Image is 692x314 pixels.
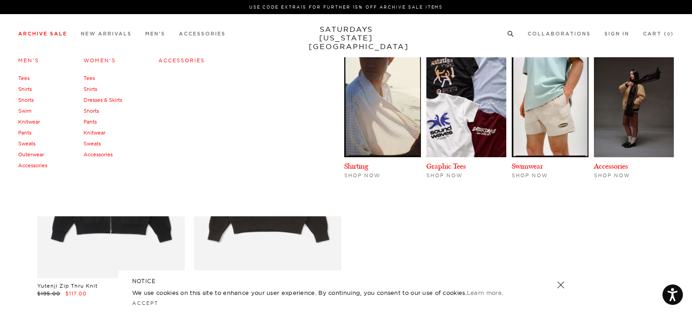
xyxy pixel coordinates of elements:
[643,31,674,36] a: Cart (0)
[81,31,132,36] a: New Arrivals
[84,140,101,147] a: Sweats
[426,162,466,170] a: Graphic Tees
[84,57,116,64] a: Women's
[84,130,105,136] a: Knitwear
[344,162,368,170] a: Shirting
[18,108,31,114] a: Swim
[18,119,40,125] a: Knitwear
[18,140,35,147] a: Sweats
[84,108,99,114] a: Shorts
[37,283,98,289] a: Yutenji Zip Thru Knit
[132,300,158,306] a: Accept
[18,162,47,169] a: Accessories
[84,97,122,103] a: Dresses & Skirts
[528,31,591,36] a: Collaborations
[132,277,560,285] h5: NOTICE
[132,288,528,297] p: We use cookies on this site to enhance your user experience. By continuing, you consent to our us...
[37,290,60,297] span: $195.00
[18,151,44,158] a: Outerwear
[84,151,113,158] a: Accessories
[667,32,671,36] small: 0
[18,130,31,136] a: Pants
[84,86,97,92] a: Shirts
[145,31,165,36] a: Men's
[22,4,670,10] p: Use Code EXTRA15 for Further 15% Off Archive Sale Items
[594,162,628,170] a: Accessories
[158,57,205,64] a: Accessories
[18,86,32,92] a: Shirts
[65,290,87,297] span: $117.00
[18,75,30,81] a: Tees
[18,31,67,36] a: Archive Sale
[179,31,226,36] a: Accessories
[512,162,543,170] a: Swimwear
[18,57,39,64] a: Men's
[84,119,97,125] a: Pants
[309,25,384,51] a: SATURDAYS[US_STATE][GEOGRAPHIC_DATA]
[84,75,95,81] a: Tees
[467,289,502,296] a: Learn more
[18,97,34,103] a: Shorts
[604,31,629,36] a: Sign In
